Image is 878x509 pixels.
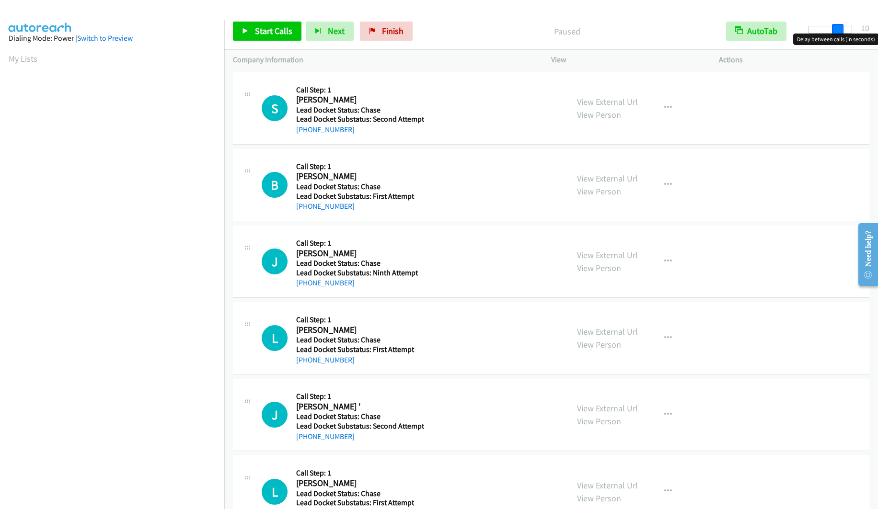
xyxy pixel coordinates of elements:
h5: Lead Docket Substatus: First Attempt [296,498,421,508]
h1: J [262,249,288,274]
h5: Call Step: 1 [296,85,424,95]
a: View Person [577,416,621,427]
h5: Lead Docket Substatus: First Attempt [296,192,421,201]
a: Switch to Preview [77,34,133,43]
div: The call is yet to be attempted [262,325,288,351]
p: Company Information [233,54,534,66]
a: My Lists [9,53,37,64]
h5: Lead Docket Status: Chase [296,259,421,268]
div: 10 [861,22,869,34]
h5: Call Step: 1 [296,238,421,248]
a: View Person [577,109,621,120]
h5: Lead Docket Status: Chase [296,105,424,115]
span: Next [328,25,345,36]
a: [PHONE_NUMBER] [296,202,355,211]
a: View External Url [577,249,638,260]
h5: Call Step: 1 [296,162,421,171]
p: View [551,54,702,66]
h1: S [262,95,288,121]
h1: B [262,172,288,198]
a: Start Calls [233,22,301,41]
div: Dialing Mode: Power | [9,33,216,44]
h5: Lead Docket Status: Chase [296,182,421,192]
a: View External Url [577,403,638,414]
span: Finish [382,25,404,36]
a: [PHONE_NUMBER] [296,432,355,441]
a: View External Url [577,326,638,337]
h1: J [262,402,288,428]
h1: L [262,479,288,505]
h2: [PERSON_NAME] [296,478,421,489]
h2: [PERSON_NAME] [296,248,421,259]
h2: [PERSON_NAME] [296,94,421,105]
a: View Person [577,493,621,504]
a: View External Url [577,173,638,184]
h5: Lead Docket Substatus: Ninth Attempt [296,268,421,278]
h5: Lead Docket Status: Chase [296,412,424,421]
h1: L [262,325,288,351]
span: Start Calls [255,25,292,36]
div: The call is yet to be attempted [262,172,288,198]
button: AutoTab [726,22,786,41]
p: Paused [426,25,709,38]
p: Actions [719,54,869,66]
a: View External Url [577,480,638,491]
div: The call is yet to be attempted [262,249,288,274]
h2: [PERSON_NAME] [296,325,421,336]
a: [PHONE_NUMBER] [296,278,355,287]
a: [PHONE_NUMBER] [296,355,355,364]
h5: Lead Docket Substatus: Second Attempt [296,421,424,431]
div: The call is yet to be attempted [262,402,288,428]
h5: Lead Docket Status: Chase [296,335,421,345]
iframe: Resource Center [850,216,878,293]
h5: Lead Docket Substatus: Second Attempt [296,114,424,124]
h2: [PERSON_NAME] [296,171,421,182]
h5: Call Step: 1 [296,315,421,325]
a: Finish [360,22,413,41]
a: View Person [577,339,621,350]
h5: Lead Docket Substatus: First Attempt [296,345,421,354]
a: View External Url [577,96,638,107]
div: The call is yet to be attempted [262,95,288,121]
h5: Call Step: 1 [296,392,424,401]
a: View Person [577,262,621,273]
a: View Person [577,186,621,197]
button: Next [306,22,354,41]
h5: Call Step: 1 [296,468,421,478]
h5: Lead Docket Status: Chase [296,489,421,498]
a: [PHONE_NUMBER] [296,125,355,134]
div: The call is yet to be attempted [262,479,288,505]
h2: [PERSON_NAME] ' [296,401,421,412]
